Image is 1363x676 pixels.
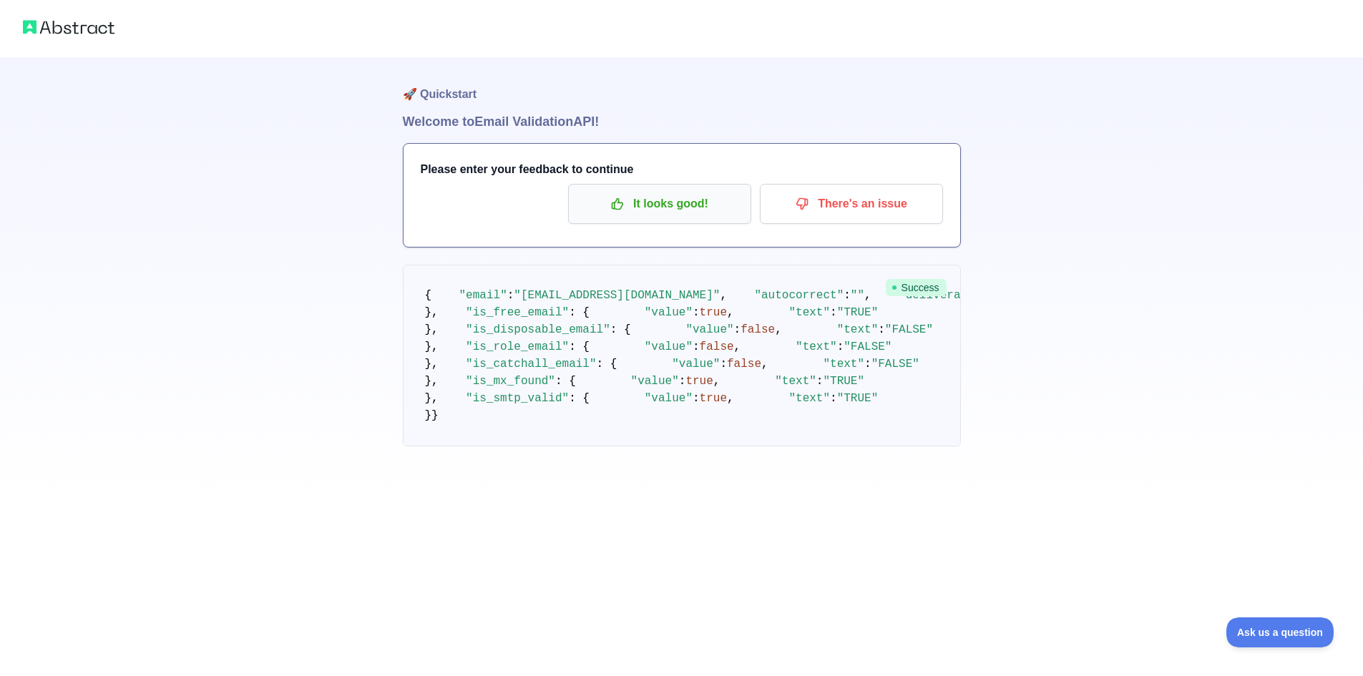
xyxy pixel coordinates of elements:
span: , [720,289,727,302]
span: , [713,375,720,388]
span: "[EMAIL_ADDRESS][DOMAIN_NAME]" [514,289,720,302]
span: , [864,289,871,302]
span: { [425,289,432,302]
span: false [700,341,734,353]
span: true [700,392,727,405]
span: "text" [796,341,837,353]
span: "text" [823,358,864,371]
span: "is_smtp_valid" [466,392,569,405]
span: : [837,341,844,353]
span: "value" [672,358,720,371]
span: "email" [459,289,507,302]
h1: Welcome to Email Validation API! [403,112,961,132]
span: "value" [645,392,693,405]
span: "is_mx_found" [466,375,555,388]
span: "FALSE" [885,323,933,336]
span: : [816,375,824,388]
span: "text" [837,323,879,336]
span: "is_role_email" [466,341,569,353]
p: It looks good! [579,192,741,216]
h3: Please enter your feedback to continue [421,161,943,178]
span: : { [569,392,590,405]
span: "FALSE" [871,358,919,371]
span: : [878,323,885,336]
span: : [693,392,700,405]
span: , [775,323,782,336]
span: : { [569,306,590,319]
span: Success [886,279,947,296]
iframe: Toggle Customer Support [1226,617,1334,647]
span: "is_catchall_email" [466,358,596,371]
img: Abstract logo [23,17,114,37]
span: : { [597,358,617,371]
span: "autocorrect" [754,289,844,302]
button: It looks good! [568,184,751,224]
span: "TRUE" [837,392,879,405]
span: "FALSE" [844,341,891,353]
span: "" [851,289,864,302]
span: "text" [788,392,830,405]
span: "text" [775,375,816,388]
span: , [727,306,734,319]
span: : [830,392,837,405]
span: true [685,375,713,388]
span: : [720,358,727,371]
span: "deliverability" [899,289,1009,302]
h1: 🚀 Quickstart [403,57,961,112]
span: "value" [645,306,693,319]
span: , [727,392,734,405]
span: : [507,289,514,302]
span: : { [555,375,576,388]
span: "text" [788,306,830,319]
span: : [864,358,871,371]
span: , [761,358,768,371]
span: true [700,306,727,319]
span: "value" [631,375,679,388]
span: "TRUE" [837,306,879,319]
span: : [679,375,686,388]
span: "TRUE" [823,375,864,388]
span: "is_free_email" [466,306,569,319]
span: , [734,341,741,353]
span: : [693,341,700,353]
span: false [741,323,775,336]
span: "value" [645,341,693,353]
span: : { [569,341,590,353]
span: : { [610,323,631,336]
span: false [727,358,761,371]
span: : [830,306,837,319]
span: : [734,323,741,336]
span: "is_disposable_email" [466,323,610,336]
button: There's an issue [760,184,943,224]
p: There's an issue [771,192,932,216]
span: "value" [685,323,733,336]
span: : [693,306,700,319]
span: : [844,289,851,302]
